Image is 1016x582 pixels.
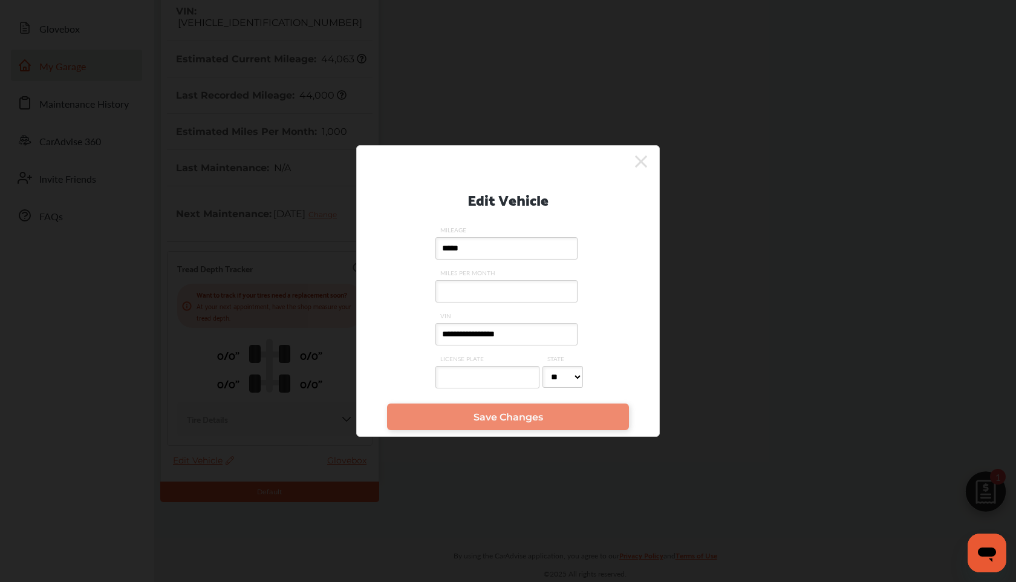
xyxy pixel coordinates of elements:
span: MILES PER MONTH [435,269,581,277]
input: VIN [435,323,578,345]
span: VIN [435,312,581,320]
input: MILES PER MONTH [435,280,578,302]
input: LICENSE PLATE [435,366,539,388]
a: Save Changes [387,404,629,430]
span: MILEAGE [435,226,581,234]
span: Save Changes [474,411,543,423]
iframe: Button to launch messaging window [968,534,1006,572]
p: Edit Vehicle [467,186,549,211]
span: STATE [542,355,586,363]
select: STATE [542,366,583,388]
input: MILEAGE [435,237,578,260]
span: LICENSE PLATE [435,355,542,363]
